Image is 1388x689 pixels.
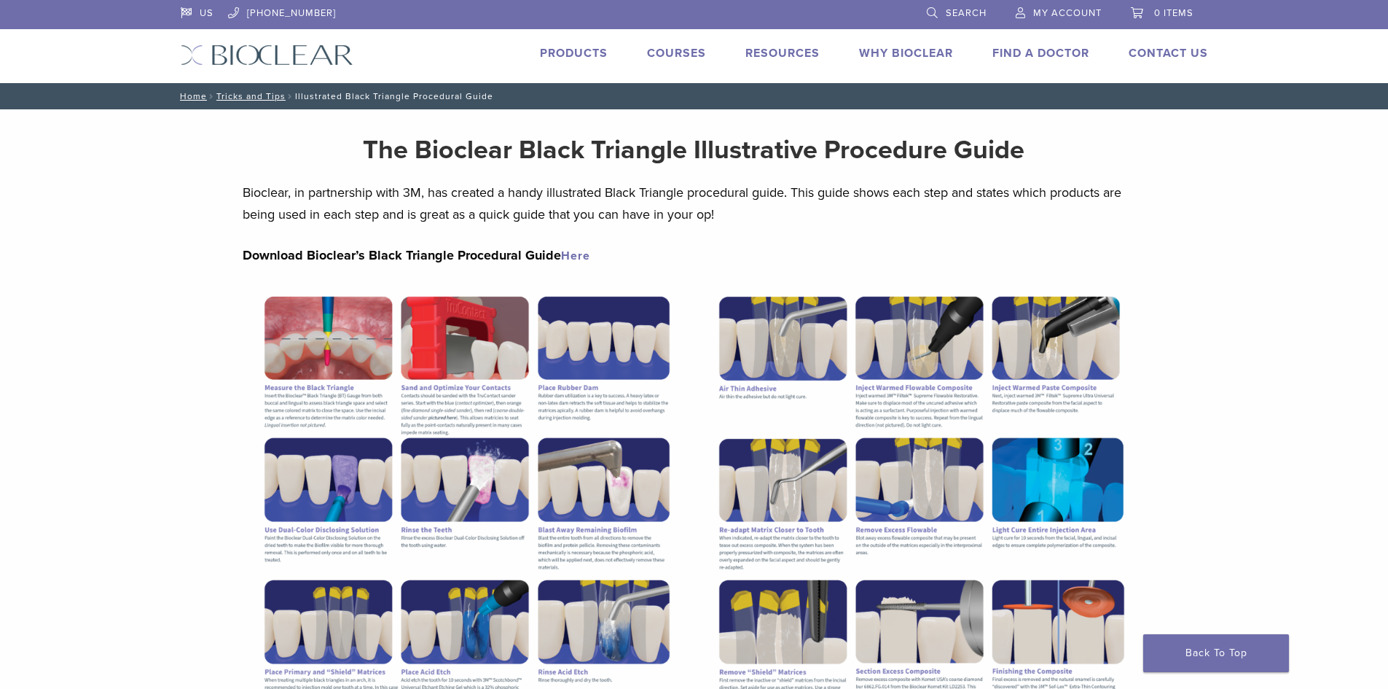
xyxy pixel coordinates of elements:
[540,46,608,61] a: Products
[216,91,286,101] a: Tricks and Tips
[946,7,987,19] span: Search
[181,44,353,66] img: Bioclear
[992,46,1089,61] a: Find A Doctor
[286,93,295,100] span: /
[243,182,1146,225] p: Bioclear, in partnership with 3M, has created a handy illustrated Black Triangle procedural guide...
[647,46,706,61] a: Courses
[207,93,216,100] span: /
[170,83,1219,109] nav: Illustrated Black Triangle Procedural Guide
[1143,634,1289,672] a: Back To Top
[1129,46,1208,61] a: Contact Us
[745,46,820,61] a: Resources
[1154,7,1193,19] span: 0 items
[859,46,953,61] a: Why Bioclear
[243,247,590,263] strong: Download Bioclear’s Black Triangle Procedural Guide
[1033,7,1102,19] span: My Account
[176,91,207,101] a: Home
[561,249,590,263] a: Here
[363,134,1024,166] strong: The Bioclear Black Triangle Illustrative Procedure Guide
